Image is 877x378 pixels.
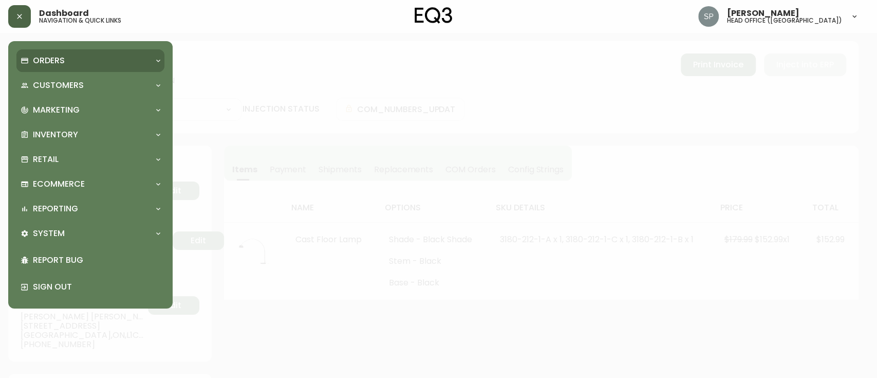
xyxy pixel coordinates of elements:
p: Orders [33,55,65,66]
img: 0cb179e7bf3690758a1aaa5f0aafa0b4 [698,6,719,27]
div: Customers [16,74,164,97]
p: Sign Out [33,281,160,293]
span: [PERSON_NAME] [727,9,799,17]
p: Ecommerce [33,178,85,190]
div: Retail [16,148,164,171]
p: Inventory [33,129,78,140]
p: System [33,228,65,239]
div: Inventory [16,123,164,146]
h5: navigation & quick links [39,17,121,24]
div: Ecommerce [16,173,164,195]
p: Customers [33,80,84,91]
span: Dashboard [39,9,89,17]
div: Orders [16,49,164,72]
p: Report Bug [33,255,160,266]
p: Marketing [33,104,80,116]
img: logo [415,7,453,24]
div: Sign Out [16,274,164,300]
div: Report Bug [16,247,164,274]
p: Retail [33,154,59,165]
h5: head office ([GEOGRAPHIC_DATA]) [727,17,842,24]
div: Reporting [16,197,164,220]
p: Reporting [33,203,78,214]
div: System [16,222,164,245]
div: Marketing [16,99,164,121]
